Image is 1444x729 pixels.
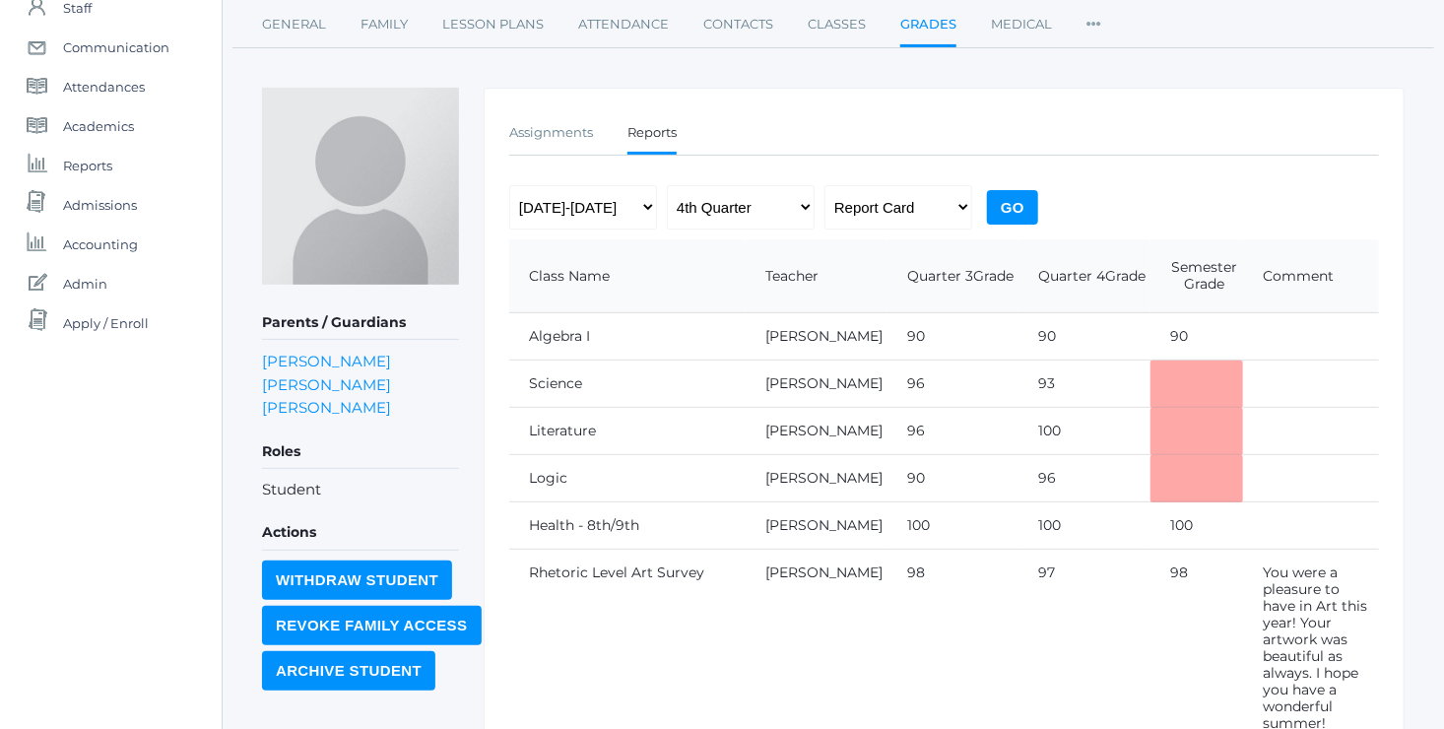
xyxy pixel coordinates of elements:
span: Accounting [63,225,138,264]
h5: Parents / Guardians [262,306,459,340]
h5: Actions [262,516,459,550]
a: Assignments [509,113,593,153]
td: 100 [1150,502,1243,550]
input: Archive Student [262,651,435,691]
a: Algebra I [529,327,590,345]
h5: Roles [262,435,459,469]
a: Grades [900,5,956,47]
input: Go [987,190,1038,225]
a: [PERSON_NAME] [765,516,883,534]
th: Class Name [509,239,746,313]
td: 96 [1018,455,1150,502]
a: [PERSON_NAME] [765,327,883,345]
span: Communication [63,28,169,67]
img: Clara Desonier [262,88,459,285]
th: Comment [1243,239,1379,313]
a: Rhetoric Level Art Survey [529,563,704,581]
span: Apply / Enroll [63,303,149,343]
td: 93 [1018,361,1150,408]
a: Literature [529,422,596,439]
a: [PERSON_NAME] [765,422,883,439]
a: Classes [808,5,866,44]
li: Student [262,479,459,501]
span: Academics [63,106,134,146]
td: 90 [887,455,1018,502]
a: Contacts [703,5,773,44]
td: 90 [887,313,1018,361]
span: Attendances [63,67,145,106]
a: [PERSON_NAME] [765,469,883,487]
span: Quarter 3 [907,267,973,285]
th: Semester Grade [1150,239,1243,313]
a: [PERSON_NAME] [262,352,391,370]
td: 90 [1150,313,1243,361]
a: [PERSON_NAME] [765,563,883,581]
a: [PERSON_NAME] [262,398,391,417]
td: 96 [887,408,1018,455]
a: [PERSON_NAME] [262,375,391,394]
input: Revoke Family Access [262,606,482,645]
a: Reports [627,113,677,156]
input: Withdraw Student [262,561,452,600]
a: Logic [529,469,567,487]
a: [PERSON_NAME] [765,374,883,392]
th: Grade [887,239,1018,313]
span: Reports [63,146,112,185]
a: Medical [991,5,1052,44]
td: 100 [1018,502,1150,550]
th: Grade [1018,239,1150,313]
a: Lesson Plans [442,5,544,44]
a: Science [529,374,582,392]
span: Quarter 4 [1038,267,1105,285]
td: 90 [1018,313,1150,361]
th: Teacher [746,239,887,313]
a: Health - 8th/9th [529,516,639,534]
span: Admin [63,264,107,303]
td: 100 [1018,408,1150,455]
a: Attendance [578,5,669,44]
td: 100 [887,502,1018,550]
td: 96 [887,361,1018,408]
span: Admissions [63,185,137,225]
a: Family [361,5,408,44]
a: General [262,5,326,44]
